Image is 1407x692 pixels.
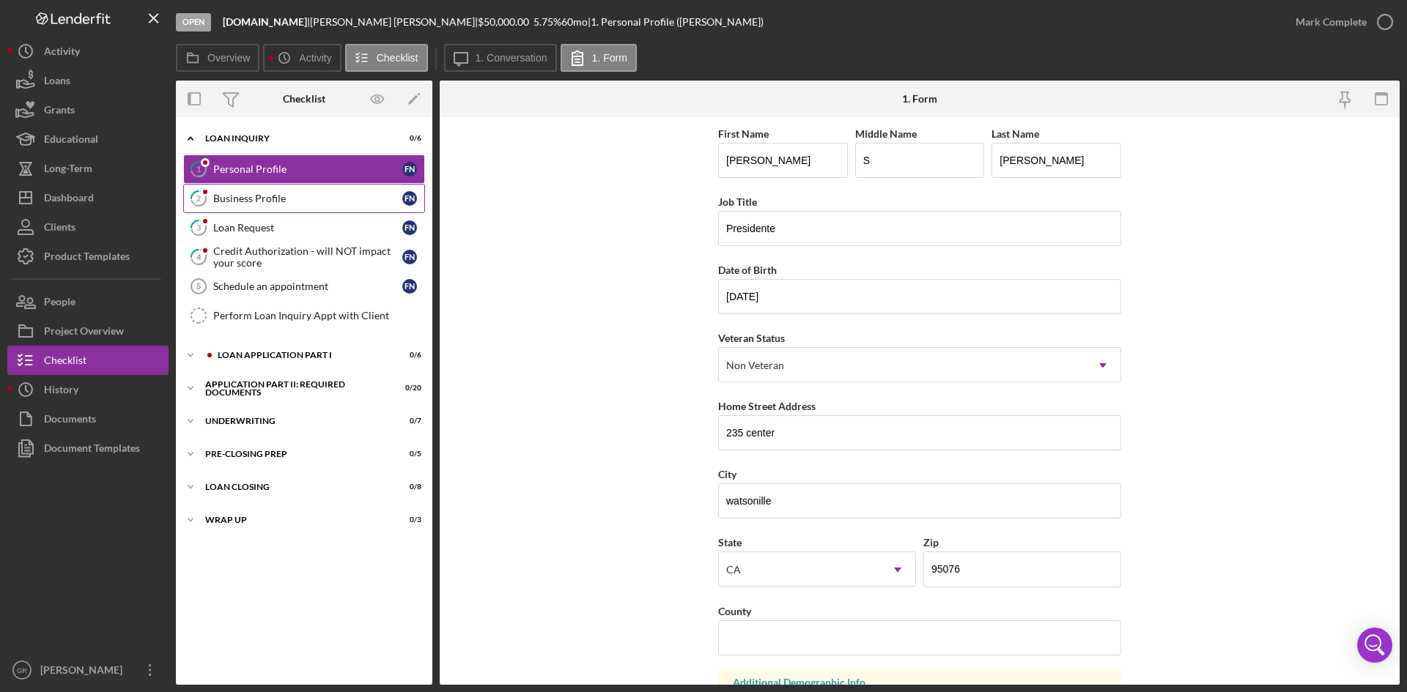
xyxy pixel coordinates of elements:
[377,52,418,64] label: Checklist
[395,516,421,524] div: 0 / 3
[561,44,637,72] button: 1. Form
[44,95,75,128] div: Grants
[205,134,385,143] div: Loan Inquiry
[196,282,201,291] tspan: 5
[444,44,557,72] button: 1. Conversation
[7,37,169,66] a: Activity
[299,52,331,64] label: Activity
[395,450,421,458] div: 0 / 5
[402,191,417,206] div: F N
[44,346,86,379] div: Checklist
[7,404,169,434] button: Documents
[17,666,27,674] text: GR
[7,287,169,316] button: People
[37,655,132,688] div: [PERSON_NAME]
[183,184,425,213] a: 2Business ProfileFN
[196,252,202,261] tspan: 4
[1296,7,1367,37] div: Mark Complete
[44,124,98,157] div: Educational
[395,351,421,360] div: 0 / 6
[205,516,385,524] div: Wrap Up
[196,193,201,203] tspan: 2
[263,44,341,72] button: Activity
[923,536,939,548] label: Zip
[44,183,94,216] div: Dashboard
[7,212,169,242] button: Clients
[902,93,937,105] div: 1. Form
[7,95,169,124] button: Grants
[44,375,78,408] div: History
[213,222,402,234] div: Loan Request
[7,346,169,375] button: Checklist
[183,272,425,301] a: 5Schedule an appointmentFN
[44,287,75,320] div: People
[402,279,417,294] div: F N
[718,127,769,140] label: First Name
[718,264,777,276] label: Date of Birth
[44,212,75,245] div: Clients
[726,360,784,371] div: Non Veteran
[196,164,201,174] tspan: 1
[7,242,169,271] button: Product Templates
[44,404,96,437] div: Documents
[183,242,425,272] a: 4Credit Authorization - will NOT impact your scoreFN
[592,52,627,64] label: 1. Form
[855,127,917,140] label: Middle Name
[183,213,425,242] a: 3Loan RequestFN
[223,16,310,28] div: |
[588,16,764,28] div: | 1. Personal Profile ([PERSON_NAME])
[7,154,169,183] button: Long-Term
[44,154,92,187] div: Long-Term
[991,127,1039,140] label: Last Name
[205,450,385,458] div: Pre-Closing Prep
[213,163,402,175] div: Personal Profile
[205,417,385,425] div: Underwriting
[395,483,421,491] div: 0 / 8
[310,16,478,28] div: [PERSON_NAME] [PERSON_NAME] |
[402,220,417,235] div: F N
[476,52,547,64] label: 1. Conversation
[205,380,385,397] div: Application Part II: Required Documents
[205,483,385,491] div: Loan Closing
[561,16,588,28] div: 60 mo
[402,250,417,264] div: F N
[283,93,325,105] div: Checklist
[395,384,421,392] div: 0 / 20
[213,193,402,204] div: Business Profile
[213,310,424,321] div: Perform Loan Inquiry Appt with Client
[7,655,169,685] button: GR[PERSON_NAME]
[7,183,169,212] button: Dashboard
[1281,7,1400,37] button: Mark Complete
[7,434,169,463] a: Document Templates
[7,66,169,95] button: Loans
[718,468,736,480] label: City
[1357,628,1392,663] div: Open Intercom Messenger
[726,564,741,576] div: CA
[718,400,816,412] label: Home Street Address
[176,13,211,31] div: Open
[7,124,169,154] button: Educational
[218,351,385,360] div: Loan Application Part I
[533,16,561,28] div: 5.75 %
[44,316,124,349] div: Project Overview
[7,375,169,404] button: History
[223,15,307,28] b: [DOMAIN_NAME]
[402,162,417,176] div: F N
[718,196,757,208] label: Job Title
[183,301,425,330] a: Perform Loan Inquiry Appt with Client
[7,316,169,346] button: Project Overview
[733,677,1107,688] div: Additional Demographic Info
[478,16,533,28] div: $50,000.00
